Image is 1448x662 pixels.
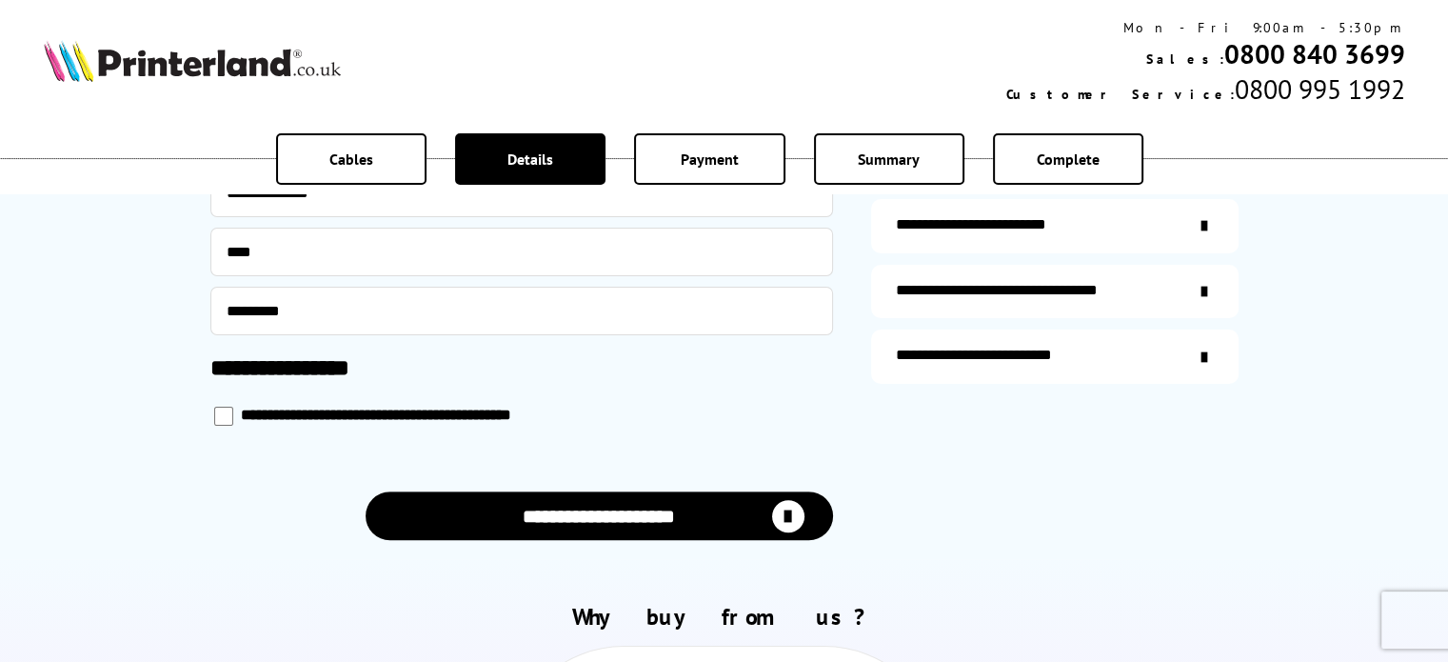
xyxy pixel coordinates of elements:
a: 0800 840 3699 [1223,36,1404,71]
span: Cables [329,150,373,169]
a: secure-website [871,330,1239,384]
span: Details [507,150,553,169]
span: Summary [858,150,920,169]
span: 0800 995 1992 [1234,71,1404,107]
span: Complete [1037,150,1100,169]
span: Payment [681,150,739,169]
a: additional-cables [871,265,1239,319]
img: Printerland Logo [44,40,341,82]
span: Sales: [1145,50,1223,68]
div: Mon - Fri 9:00am - 5:30pm [1005,19,1404,36]
a: items-arrive [871,199,1239,253]
span: Customer Service: [1005,86,1234,103]
h2: Why buy from us? [44,602,1405,632]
